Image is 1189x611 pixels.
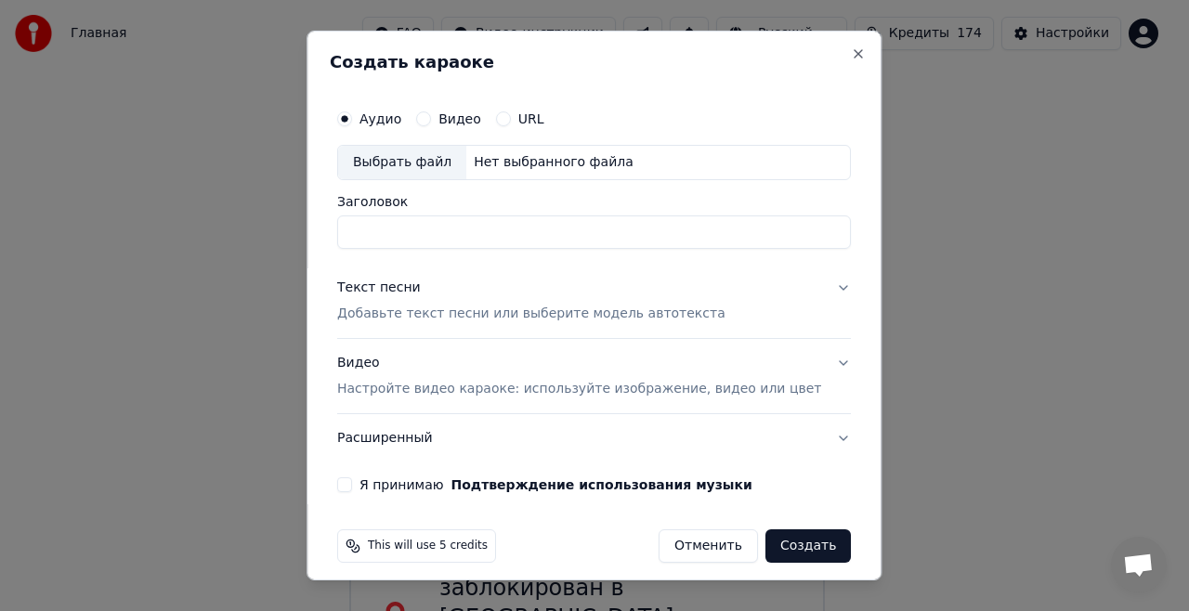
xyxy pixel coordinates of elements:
label: Видео [438,112,481,125]
button: Текст песниДобавьте текст песни или выберите модель автотекста [337,264,851,338]
label: Я принимаю [359,478,752,491]
p: Настройте видео караоке: используйте изображение, видео или цвет [337,380,821,398]
label: Заголовок [337,195,851,208]
label: URL [518,112,544,125]
div: Выбрать файл [338,146,466,179]
label: Аудио [359,112,401,125]
div: Видео [337,354,821,398]
h2: Создать караоке [330,54,858,71]
button: Расширенный [337,414,851,462]
div: Нет выбранного файла [466,153,641,172]
button: Отменить [659,529,758,563]
p: Добавьте текст песни или выберите модель автотекста [337,305,725,323]
span: This will use 5 credits [368,539,488,553]
button: ВидеоНастройте видео караоке: используйте изображение, видео или цвет [337,339,851,413]
button: Создать [765,529,851,563]
div: Текст песни [337,279,421,297]
button: Я принимаю [451,478,752,491]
